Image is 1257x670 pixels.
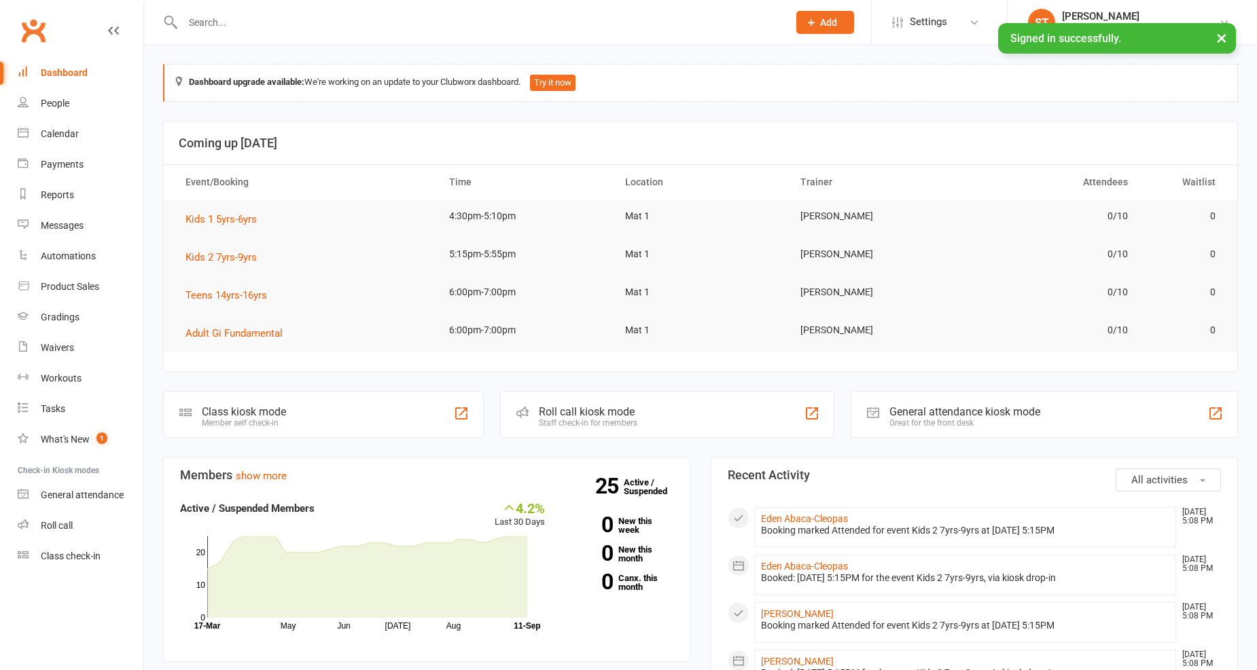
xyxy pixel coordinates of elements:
a: What's New1 [18,424,143,455]
td: 0/10 [964,314,1140,346]
time: [DATE] 5:08 PM [1175,555,1220,573]
a: Class kiosk mode [18,541,143,572]
div: General attendance kiosk mode [889,405,1040,418]
div: Gradings [41,312,79,322]
td: 6:00pm-7:00pm [437,314,613,346]
div: Product Sales [41,281,99,292]
a: Gradings [18,302,143,333]
td: [PERSON_NAME] [788,238,964,270]
div: Galeb Brothers [GEOGRAPHIC_DATA] [1062,22,1219,35]
button: × [1209,23,1234,52]
div: Messages [41,220,84,231]
a: Automations [18,241,143,272]
div: Great for the front desk [889,418,1040,428]
td: [PERSON_NAME] [788,200,964,232]
div: Booking marked Attended for event Kids 2 7yrs-9yrs at [DATE] 5:15PM [761,620,1170,631]
a: Waivers [18,333,143,363]
td: 6:00pm-7:00pm [437,276,613,308]
span: Teens 14yrs-16yrs [185,289,267,301]
span: Adult Gi Fundamental [185,327,283,339]
div: Member self check-in [202,418,286,428]
strong: Active / Suspended Members [180,502,315,515]
td: 0 [1140,200,1228,232]
span: 1 [96,432,107,444]
div: People [41,98,69,109]
div: General attendance [41,489,124,500]
a: Dashboard [18,58,143,88]
div: Booking marked Attended for event Kids 2 7yrs-9yrs at [DATE] 5:15PM [761,525,1170,536]
a: Reports [18,180,143,210]
button: Try it now [530,75,576,91]
span: Add [820,17,837,28]
button: Adult Gi Fundamental [185,325,292,341]
div: Class check-in [41,551,101,561]
a: Payments [18,149,143,180]
a: Clubworx [16,14,50,48]
a: Messages [18,210,143,241]
a: 0New this week [565,517,673,534]
div: Automations [41,250,96,261]
div: Tasks [41,403,65,414]
div: Workouts [41,373,82,384]
td: Mat 1 [613,276,789,308]
strong: 0 [565,543,613,563]
h3: Members [180,468,673,482]
div: Staff check-in for members [539,418,637,428]
a: Eden Abaca-Cleopas [761,513,848,524]
th: Location [613,165,789,200]
td: 0 [1140,238,1228,270]
a: Calendar [18,119,143,149]
div: Calendar [41,128,79,139]
td: [PERSON_NAME] [788,276,964,308]
a: Eden Abaca-Cleopas [761,561,848,572]
div: Payments [41,159,84,170]
div: Booked: [DATE] 5:15PM for the event Kids 2 7yrs-9yrs, via kiosk drop-in [761,572,1170,584]
a: Roll call [18,510,143,541]
button: All activities [1116,468,1221,491]
strong: 25 [595,476,624,496]
div: Roll call kiosk mode [539,405,637,418]
td: 5:15pm-5:55pm [437,238,613,270]
a: Workouts [18,363,143,394]
a: General attendance kiosk mode [18,480,143,510]
a: Product Sales [18,272,143,302]
a: 25Active / Suspended [624,468,684,506]
td: [PERSON_NAME] [788,314,964,346]
th: Attendees [964,165,1140,200]
h3: Coming up [DATE] [179,136,1222,150]
td: Mat 1 [613,238,789,270]
th: Trainer [788,165,964,200]
div: Last 30 Days [495,500,545,529]
strong: 0 [565,515,613,535]
time: [DATE] 5:08 PM [1175,508,1220,525]
strong: 0 [565,572,613,592]
td: 4:30pm-5:10pm [437,200,613,232]
td: 0/10 [964,276,1140,308]
div: What's New [41,434,90,445]
td: 0 [1140,314,1228,346]
button: Teens 14yrs-16yrs [185,287,277,303]
td: 0 [1140,276,1228,308]
a: 0Canx. this month [565,574,673,591]
span: Settings [910,7,947,37]
td: 0/10 [964,200,1140,232]
a: Tasks [18,394,143,424]
span: Signed in successfully. [1010,32,1121,45]
span: Kids 1 5yrs-6yrs [185,213,257,225]
th: Time [437,165,613,200]
span: All activities [1131,474,1188,486]
button: Add [796,11,854,34]
div: Dashboard [41,67,88,78]
time: [DATE] 5:08 PM [1175,603,1220,620]
td: 0/10 [964,238,1140,270]
input: Search... [179,13,779,32]
span: Kids 2 7yrs-9yrs [185,251,257,263]
div: ST [1028,9,1055,36]
th: Waitlist [1140,165,1228,200]
div: Class kiosk mode [202,405,286,418]
th: Event/Booking [173,165,437,200]
a: show more [236,470,287,482]
a: [PERSON_NAME] [761,608,834,619]
a: [PERSON_NAME] [761,656,834,667]
div: Reports [41,189,74,200]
